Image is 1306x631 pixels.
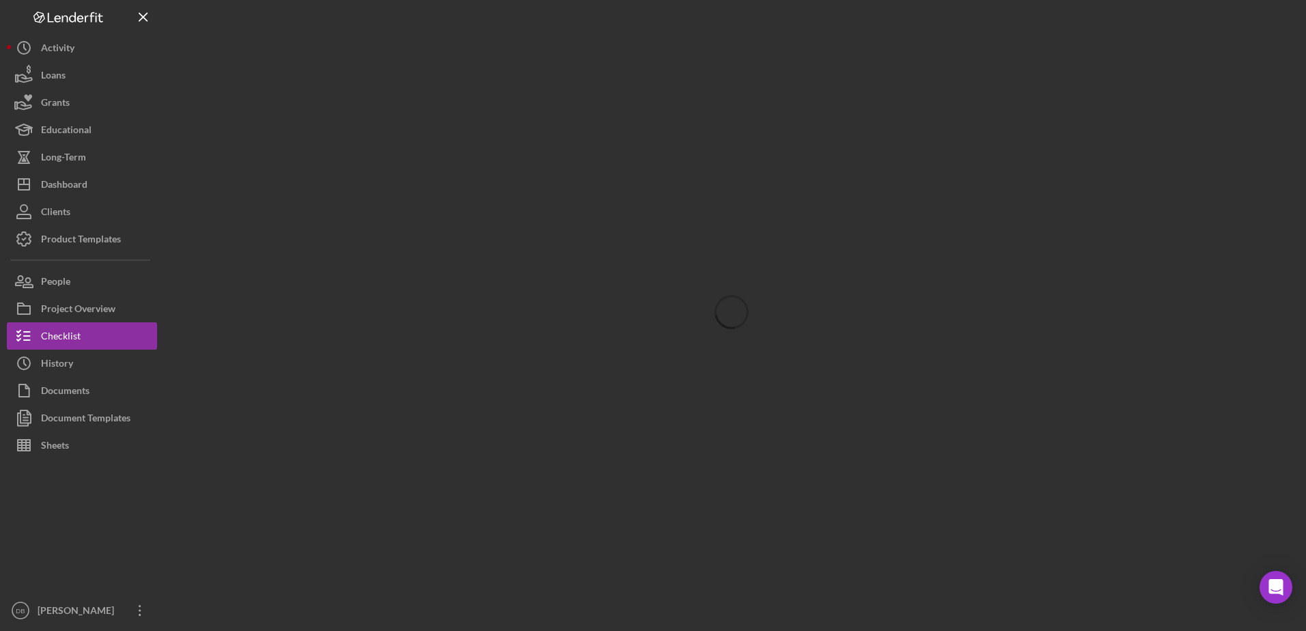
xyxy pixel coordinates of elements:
div: Open Intercom Messenger [1260,571,1292,604]
div: History [41,350,73,380]
div: People [41,268,70,298]
div: Grants [41,89,70,120]
button: Project Overview [7,295,157,322]
button: Checklist [7,322,157,350]
button: Clients [7,198,157,225]
button: Long-Term [7,143,157,171]
div: Long-Term [41,143,86,174]
button: Dashboard [7,171,157,198]
div: Clients [41,198,70,229]
button: Activity [7,34,157,61]
button: Loans [7,61,157,89]
button: DB[PERSON_NAME] [7,597,157,624]
button: Sheets [7,432,157,459]
div: Sheets [41,432,69,462]
button: Product Templates [7,225,157,253]
button: Documents [7,377,157,404]
div: Educational [41,116,92,147]
button: Grants [7,89,157,116]
div: Loans [41,61,66,92]
div: Documents [41,377,89,408]
button: History [7,350,157,377]
text: DB [16,607,25,615]
button: People [7,268,157,295]
button: Document Templates [7,404,157,432]
div: Document Templates [41,404,130,435]
div: [PERSON_NAME] [34,597,123,628]
div: Project Overview [41,295,115,326]
div: Product Templates [41,225,121,256]
div: Checklist [41,322,81,353]
div: Activity [41,34,74,65]
button: Educational [7,116,157,143]
div: Dashboard [41,171,87,201]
